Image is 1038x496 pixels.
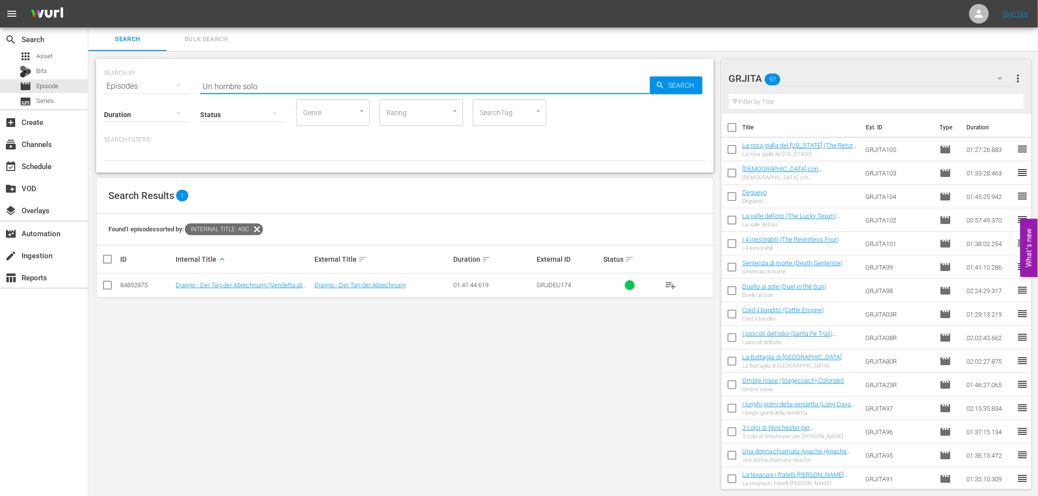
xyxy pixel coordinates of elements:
span: Episode [939,473,951,485]
a: La valle dell'oro (The Lucky Texan) Colorized [742,212,840,227]
td: 02:02:43.662 [962,326,1016,349]
span: Search Results [108,190,174,201]
span: Episode [939,355,951,367]
span: reorder [1016,167,1028,178]
td: 01:38:02.254 [962,232,1016,255]
span: reorder [1016,214,1028,225]
td: GRJITA104 [861,185,936,208]
td: 01:41:10.286 [962,255,1016,279]
div: 01:41:44.619 [453,281,534,289]
span: reorder [1016,331,1028,343]
button: Open [357,106,366,116]
span: Search [5,34,17,46]
td: GRJITA102 [861,208,936,232]
td: GRJITA105 [861,138,936,161]
span: Asset [36,51,52,61]
button: Open [534,106,543,116]
button: Open [450,106,460,116]
span: reorder [1016,355,1028,367]
span: Episode [36,81,58,91]
span: Schedule [5,161,17,173]
a: Degueyo [742,189,767,196]
td: 01:33:28.463 [962,161,1016,185]
span: sort [358,255,367,264]
td: GRJITA103 [861,161,936,185]
span: Episode [939,238,951,249]
span: Automation [5,228,17,240]
span: Episode [20,80,31,92]
span: Create [5,117,17,128]
button: playlist_add [659,273,682,297]
a: I lunghi giorni della vendetta (Long Days of Vengeance) [742,400,856,415]
div: La rosa gialla del [US_STATE] [742,151,857,157]
div: Degueyo [742,198,767,204]
td: GRJITA91 [861,467,936,491]
span: Series [20,96,31,107]
span: Episode [939,379,951,391]
span: reorder [1016,190,1028,202]
span: Episode [939,144,951,155]
div: GRJITA [729,65,1012,92]
span: Asset [20,50,31,62]
span: Internal Title: asc [185,223,251,235]
a: Sentenza di morte (Death Sentence) [742,259,843,267]
span: reorder [1016,284,1028,296]
span: Reports [5,272,17,284]
a: Duello al sole (Duel in the Sun) [742,283,827,290]
button: Open Feedback Widget [1020,219,1038,277]
td: 01:36:13.472 [962,444,1016,467]
span: Bulk Search [173,34,239,45]
span: reorder [1016,261,1028,273]
a: 3 colpi di Winchester per [PERSON_NAME] (Three Graves for a [GEOGRAPHIC_DATA]) [742,424,844,446]
div: [DEMOGRAPHIC_DATA] con [DEMOGRAPHIC_DATA] gringo [742,174,857,181]
td: GRJITA80R [861,349,936,373]
div: 84852875 [120,281,173,289]
td: GRJITA96 [861,420,936,444]
div: ID [120,255,173,263]
div: Cord il bandito [742,316,824,322]
span: keyboard_arrow_up [218,255,227,264]
span: VOD [5,183,17,195]
span: Episode [939,449,951,461]
span: Episode [939,332,951,344]
th: Ext. ID [860,114,934,141]
p: Search Filters: [104,136,706,144]
div: Bits [20,66,31,77]
span: sort [482,255,491,264]
div: 3 colpi di Winchester per [PERSON_NAME] [742,433,857,440]
a: La rosa gialla del [US_STATE] (The Return of [PERSON_NAME]) [742,142,857,156]
td: 01:27:26.883 [962,138,1016,161]
th: Duration [960,114,1019,141]
td: GRJITA03R [861,302,936,326]
span: reorder [1016,308,1028,320]
a: Una donna chiamata Apache (Apache Woman) [742,447,851,462]
div: La valle dell'oro [742,222,857,228]
td: GRJITA98 [861,279,936,302]
span: Channels [5,139,17,150]
td: GRJITA08R [861,326,936,349]
div: La texana e i fratelli [PERSON_NAME] [742,480,857,487]
div: Una donna chiamata Apache [742,457,857,463]
span: Episode [939,426,951,438]
img: ans4CAIJ8jUAAAAAAAAAAAAAAAAAAAAAAAAgQb4GAAAAAAAAAAAAAAAAAAAAAAAAJMjXAAAAAAAAAAAAAAAAAAAAAAAAgAT5G... [24,2,71,25]
td: 02:02:27.875 [962,349,1016,373]
div: La Battaglia di [GEOGRAPHIC_DATA] [742,363,842,369]
span: reorder [1016,449,1028,461]
a: Django - Der Tag der Abrechnung [314,281,406,289]
span: GRJDEU174 [537,281,571,289]
a: Cord il bandito (Cattle Empire) [742,306,824,314]
td: 02:24:29.317 [962,279,1016,302]
span: Episode [939,402,951,414]
div: I pascoli dell'odio [742,339,857,346]
td: GRJITA99 [861,255,936,279]
div: Status [603,253,656,265]
th: Type [934,114,960,141]
span: 1 [176,190,188,201]
span: Episode [939,285,951,297]
td: 01:37:15.134 [962,420,1016,444]
div: Sentenza di morte [742,269,843,275]
div: Internal Title [176,253,311,265]
span: Episode [939,308,951,320]
a: La Battaglia di [GEOGRAPHIC_DATA] [742,353,842,361]
td: GRJITA23R [861,373,936,397]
